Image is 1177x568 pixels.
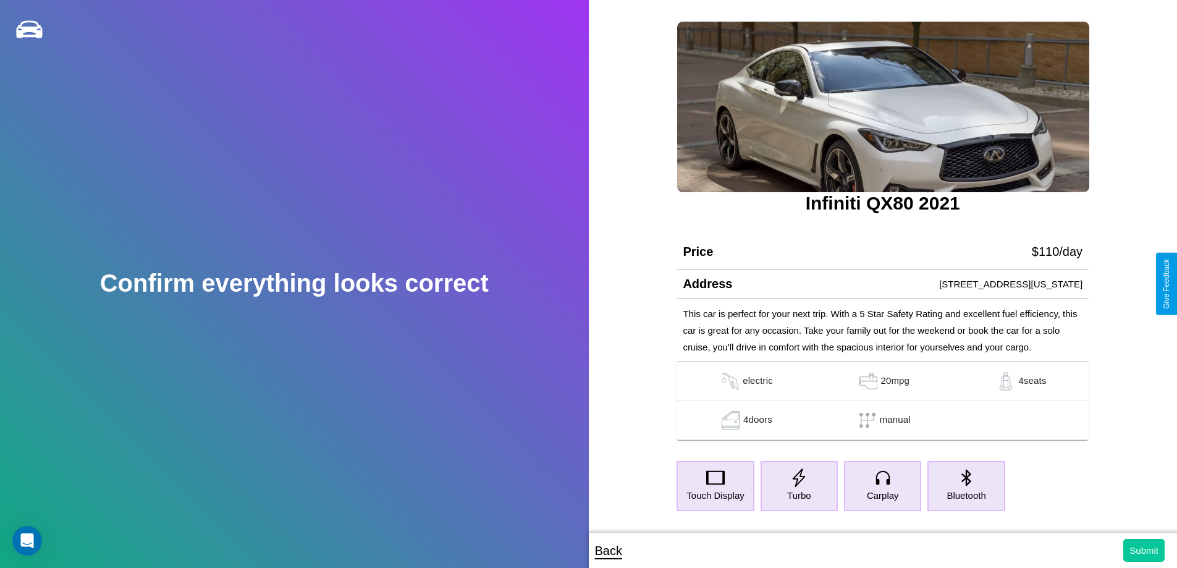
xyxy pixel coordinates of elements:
[880,372,909,391] p: 20 mpg
[1162,259,1171,309] div: Give Feedback
[867,487,899,504] p: Carplay
[683,305,1082,355] p: This car is perfect for your next trip. With a 5 Star Safety Rating and excellent fuel efficiency...
[939,276,1082,292] p: [STREET_ADDRESS][US_STATE]
[12,526,42,556] iframe: Intercom live chat
[686,487,744,504] p: Touch Display
[743,411,772,430] p: 4 doors
[856,372,880,391] img: gas
[683,245,713,259] h4: Price
[595,540,622,562] p: Back
[1123,539,1165,562] button: Submit
[1018,372,1046,391] p: 4 seats
[683,277,732,291] h4: Address
[677,362,1089,440] table: simple table
[677,193,1089,214] h3: Infiniti QX80 2021
[993,372,1018,391] img: gas
[718,372,743,391] img: gas
[787,487,811,504] p: Turbo
[947,487,985,504] p: Bluetooth
[880,411,911,430] p: manual
[100,269,489,297] h2: Confirm everything looks correct
[743,372,773,391] p: electric
[719,411,743,430] img: gas
[1032,240,1082,263] p: $ 110 /day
